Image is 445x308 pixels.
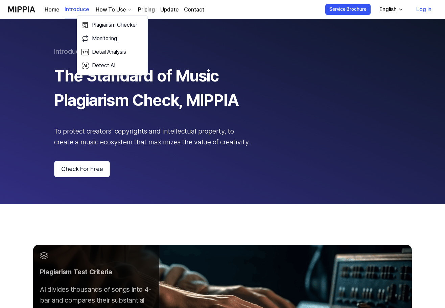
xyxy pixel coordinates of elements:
[65,0,89,19] a: Introduce
[80,45,145,59] a: Detail Analysis
[378,5,398,14] div: English
[184,6,204,14] a: Contact
[54,46,391,57] div: introduce
[94,6,127,14] div: How To Use
[325,4,371,15] button: Service Brochure
[54,64,250,112] div: The Standard of Music Plagiarism Check, MIPPIA
[80,59,145,72] a: Detect AI
[40,266,153,277] div: Plagiarism Test Criteria
[374,3,407,16] button: English
[94,6,133,14] button: How To Use
[80,18,145,32] a: Plagiarism Checker
[80,32,145,45] a: Monitoring
[54,126,250,147] div: To protect creators' copyrights and intellectual property, to create a music ecosystem that maxim...
[54,161,110,177] button: Check For Free
[138,6,155,14] a: Pricing
[160,6,179,14] a: Update
[45,6,59,14] a: Home
[54,161,391,177] a: Check For Free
